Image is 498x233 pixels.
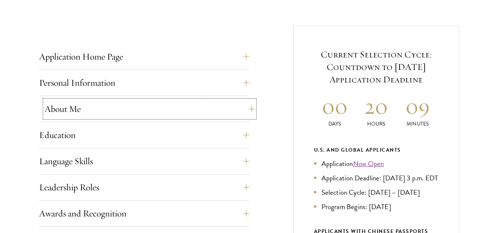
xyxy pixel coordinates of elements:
h2: 20 [355,92,397,120]
li: Application [314,158,439,169]
button: Personal Information [39,74,249,92]
p: Hours [355,120,397,128]
button: Application Home Page [39,48,249,66]
button: About Me [45,100,255,118]
h2: 09 [397,92,439,120]
button: Leadership Roles [39,179,249,196]
a: Now Open [353,158,384,169]
li: Program Begins: [DATE] [314,201,439,212]
p: Days [314,120,356,128]
button: Education [39,126,249,144]
button: Awards and Recognition [39,205,249,222]
h5: Current Selection Cycle: Countdown to [DATE] Application Deadline [314,48,439,86]
li: Application Deadline: [DATE] 3 p.m. EDT [314,173,439,183]
p: Minutes [397,120,439,128]
button: Language Skills [39,152,249,170]
h2: 00 [314,92,356,120]
li: Selection Cycle: [DATE] – [DATE] [314,187,439,198]
div: U.S. and Global Applicants [314,145,439,155]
